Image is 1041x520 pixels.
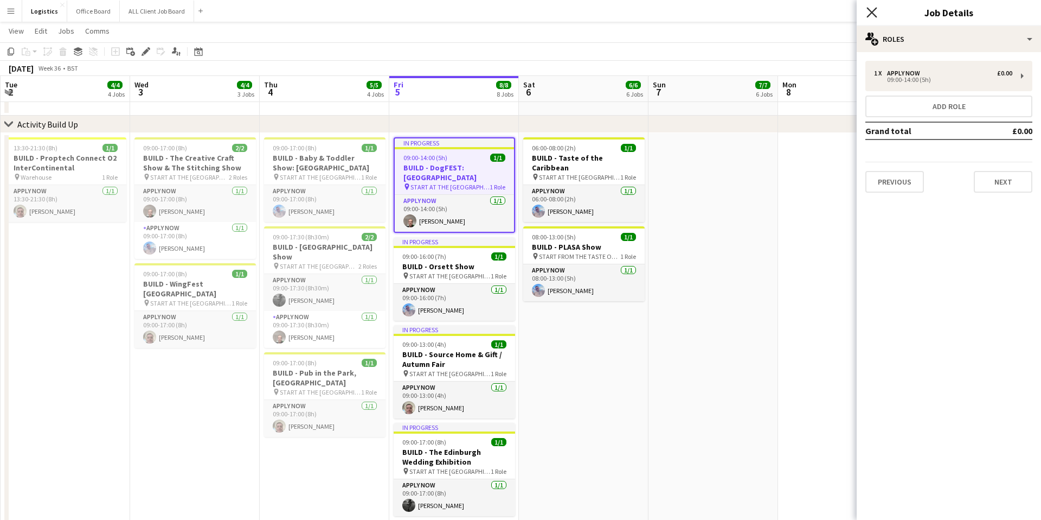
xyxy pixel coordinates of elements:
[54,24,79,38] a: Jobs
[394,350,515,369] h3: BUILD - Source Home & Gift / Autumn Fair
[523,226,645,301] app-job-card: 08:00-13:00 (5h)1/1BUILD - PLASA Show START FROM THE TASTE OF THE CARIBBEAN1 RoleAPPLY NOW1/108:0...
[781,86,796,98] span: 8
[22,1,67,22] button: Logistics
[264,242,385,262] h3: BUILD - [GEOGRAPHIC_DATA] Show
[539,252,620,261] span: START FROM THE TASTE OF THE CARIBBEAN
[491,252,506,261] span: 1/1
[232,299,247,307] span: 1 Role
[5,185,126,222] app-card-role: APPLY NOW1/113:30-21:30 (8h)[PERSON_NAME]
[865,96,1032,117] button: Add role
[865,122,981,139] td: Grand total
[143,144,187,152] span: 09:00-17:00 (8h)
[237,81,252,89] span: 4/4
[232,270,247,278] span: 1/1
[409,370,491,378] span: START AT THE [GEOGRAPHIC_DATA]
[626,81,641,89] span: 6/6
[402,252,446,261] span: 09:00-16:00 (7h)
[134,222,256,259] app-card-role: APPLY NOW1/109:00-17:00 (8h)[PERSON_NAME]
[264,185,385,222] app-card-role: APPLY NOW1/109:00-17:00 (8h)[PERSON_NAME]
[280,173,361,181] span: START AT THE [GEOGRAPHIC_DATA]
[262,86,278,98] span: 4
[36,64,63,72] span: Week 36
[394,237,515,321] app-job-card: In progress09:00-16:00 (7h)1/1BUILD - Orsett Show START AT THE [GEOGRAPHIC_DATA]1 RoleAPPLY NOW1/...
[394,325,515,418] app-job-card: In progress09:00-13:00 (4h)1/1BUILD - Source Home & Gift / Autumn Fair START AT THE [GEOGRAPHIC_D...
[361,388,377,396] span: 1 Role
[621,144,636,152] span: 1/1
[496,81,511,89] span: 8/8
[9,26,24,36] span: View
[874,69,887,77] div: 1 x
[403,154,447,162] span: 09:00-14:00 (5h)
[264,226,385,348] div: 09:00-17:30 (8h30m)2/2BUILD - [GEOGRAPHIC_DATA] Show START AT THE [GEOGRAPHIC_DATA]2 RolesAPPLY N...
[264,368,385,388] h3: BUILD - Pub in the Park, [GEOGRAPHIC_DATA]
[491,467,506,475] span: 1 Role
[264,352,385,437] app-job-card: 09:00-17:00 (8h)1/1BUILD - Pub in the Park, [GEOGRAPHIC_DATA] START AT THE [GEOGRAPHIC_DATA]1 Rol...
[497,90,513,98] div: 8 Jobs
[395,138,514,147] div: In progress
[150,173,229,181] span: START AT THE [GEOGRAPHIC_DATA]
[143,270,187,278] span: 09:00-17:00 (8h)
[232,144,247,152] span: 2/2
[17,119,78,130] div: Activity Build Up
[392,86,403,98] span: 5
[264,400,385,437] app-card-role: APPLY NOW1/109:00-17:00 (8h)[PERSON_NAME]
[857,26,1041,52] div: Roles
[107,81,123,89] span: 4/4
[264,274,385,311] app-card-role: APPLY NOW1/109:00-17:30 (8h30m)[PERSON_NAME]
[491,370,506,378] span: 1 Role
[237,90,254,98] div: 3 Jobs
[134,263,256,348] app-job-card: 09:00-17:00 (8h)1/1BUILD - WingFest [GEOGRAPHIC_DATA] START AT THE [GEOGRAPHIC_DATA]1 RoleAPPLY N...
[394,80,403,90] span: Fri
[756,90,773,98] div: 6 Jobs
[14,144,57,152] span: 13:30-21:30 (8h)
[133,86,149,98] span: 3
[523,137,645,222] div: 06:00-08:00 (2h)1/1BUILD - Taste of the Caribbean START AT THE [GEOGRAPHIC_DATA]1 RoleAPPLY NOW1/...
[394,325,515,334] div: In progress
[394,137,515,233] app-job-card: In progress09:00-14:00 (5h)1/1BUILD - DogFEST: [GEOGRAPHIC_DATA] START AT THE [GEOGRAPHIC_DATA]1 ...
[21,173,52,181] span: Warehouse
[620,173,636,181] span: 1 Role
[134,185,256,222] app-card-role: APPLY NOW1/109:00-17:00 (8h)[PERSON_NAME]
[134,311,256,348] app-card-role: APPLY NOW1/109:00-17:00 (8h)[PERSON_NAME]
[264,137,385,222] div: 09:00-17:00 (8h)1/1BUILD - Baby & Toddler Show: [GEOGRAPHIC_DATA] START AT THE [GEOGRAPHIC_DATA]1...
[120,1,194,22] button: ALL Client Job Board
[85,26,110,36] span: Comms
[67,64,78,72] div: BST
[887,69,924,77] div: APPLY NOW
[134,153,256,173] h3: BUILD - The Creative Craft Show & The Stitching Show
[523,153,645,173] h3: BUILD - Taste of the Caribbean
[490,183,505,191] span: 1 Role
[532,233,576,241] span: 08:00-13:00 (5h)
[394,479,515,516] app-card-role: APPLY NOW1/109:00-17:00 (8h)[PERSON_NAME]
[134,137,256,259] div: 09:00-17:00 (8h)2/2BUILD - The Creative Craft Show & The Stitching Show START AT THE [GEOGRAPHIC_...
[367,81,382,89] span: 5/5
[273,233,329,241] span: 09:00-17:30 (8h30m)
[409,272,491,280] span: START AT THE [GEOGRAPHIC_DATA]
[134,279,256,299] h3: BUILD - WingFest [GEOGRAPHIC_DATA]
[358,262,377,270] span: 2 Roles
[367,90,384,98] div: 4 Jobs
[30,24,52,38] a: Edit
[394,423,515,516] div: In progress09:00-17:00 (8h)1/1BUILD - The Edinburgh Wedding Exhibition START AT THE [GEOGRAPHIC_D...
[3,86,17,98] span: 2
[997,69,1012,77] div: £0.00
[134,80,149,90] span: Wed
[490,154,505,162] span: 1/1
[264,153,385,173] h3: BUILD - Baby & Toddler Show: [GEOGRAPHIC_DATA]
[58,26,74,36] span: Jobs
[523,264,645,301] app-card-role: APPLY NOW1/108:00-13:00 (5h)[PERSON_NAME]
[5,80,17,90] span: Tue
[402,340,446,348] span: 09:00-13:00 (4h)
[651,86,666,98] span: 7
[874,77,1012,83] div: 09:00-14:00 (5h)
[491,438,506,446] span: 1/1
[102,173,118,181] span: 1 Role
[523,242,645,252] h3: BUILD - PLASA Show
[395,163,514,182] h3: BUILD - DogFEST: [GEOGRAPHIC_DATA]
[523,80,535,90] span: Sat
[361,173,377,181] span: 1 Role
[5,153,126,173] h3: BUILD - Proptech Connect O2 InterContinental
[532,144,576,152] span: 06:00-08:00 (2h)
